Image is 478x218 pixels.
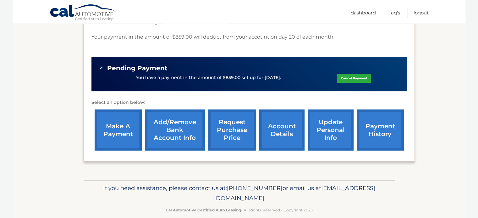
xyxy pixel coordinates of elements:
a: Add/Remove bank account info [145,109,205,151]
a: account details [259,109,305,151]
a: Cal Automotive [50,4,116,22]
span: [PHONE_NUMBER] [227,184,283,192]
p: - All Rights Reserved - Copyright 2025 [88,207,391,213]
p: If you need assistance, please contact us at: or email us at [88,183,391,203]
a: Dashboard [351,8,376,18]
a: payment history [357,109,404,151]
a: FAQ's [389,8,400,18]
strong: Cal Automotive Certified Auto Leasing [166,208,241,212]
a: Cancel Payment [337,74,371,83]
a: request purchase price [208,109,256,151]
span: [EMAIL_ADDRESS][DOMAIN_NAME] [214,184,375,202]
span: Enrolled For Auto Pay [101,19,158,25]
p: You have a payment in the amount of $859.00 set up for [DATE]. [136,74,281,81]
a: make a payment [95,109,142,151]
span: Pending Payment [107,64,168,72]
img: check-green.svg [99,66,103,70]
p: Your payment in the amount of $859.00 will deduct from your account on day 20 of each month. [91,33,334,41]
a: Logout [414,8,429,18]
p: Select an option below: [91,99,407,106]
a: update personal info [308,109,354,151]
